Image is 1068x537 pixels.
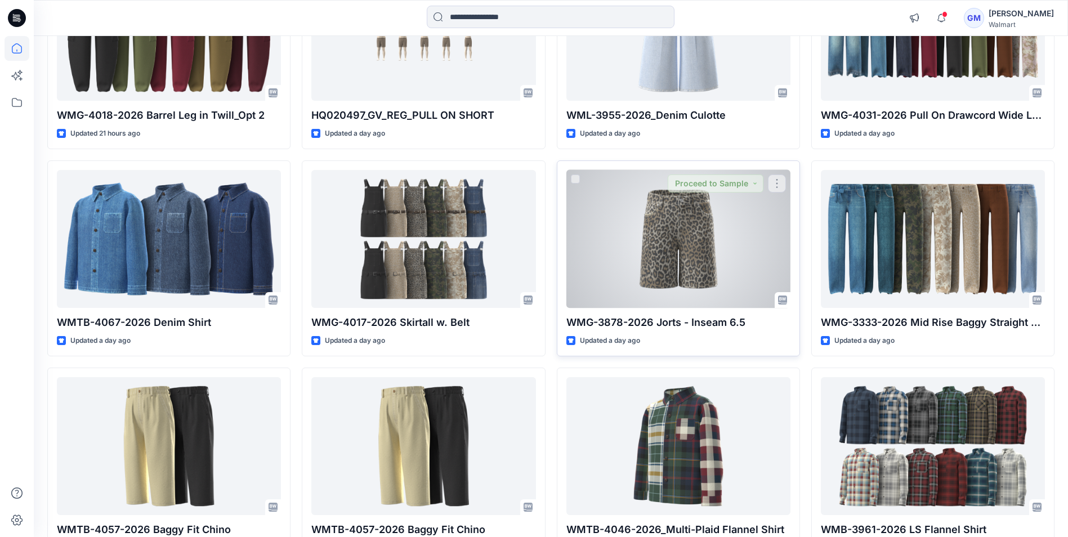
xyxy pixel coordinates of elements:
p: Updated a day ago [325,335,385,347]
a: WMG-3878-2026 Jorts - Inseam 6.5 [566,170,790,308]
a: WMTB-4057-2026 Baggy Fit Chino [311,377,535,515]
a: WMG-4017-2026 Skirtall w. Belt [311,170,535,308]
p: Updated 21 hours ago [70,128,140,140]
a: WMG-3333-2026 Mid Rise Baggy Straight Pant [821,170,1045,308]
a: WMB-3961-2026 LS Flannel Shirt [821,377,1045,515]
div: [PERSON_NAME] [989,7,1054,20]
p: WMG-4031-2026 Pull On Drawcord Wide Leg_Opt3 [821,108,1045,123]
p: WMG-3333-2026 Mid Rise Baggy Straight Pant [821,315,1045,330]
p: HQ020497_GV_REG_PULL ON SHORT [311,108,535,123]
a: WMTB-4057-2026 Baggy Fit Chino [57,377,281,515]
p: WMG-4017-2026 Skirtall w. Belt [311,315,535,330]
p: Updated a day ago [580,128,640,140]
p: Updated a day ago [580,335,640,347]
p: WMG-3878-2026 Jorts - Inseam 6.5 [566,315,790,330]
p: WML-3955-2026_Denim Culotte [566,108,790,123]
p: Updated a day ago [325,128,385,140]
div: GM [964,8,984,28]
p: Updated a day ago [834,335,895,347]
p: WMG-4018-2026 Barrel Leg in Twill_Opt 2 [57,108,281,123]
p: Updated a day ago [834,128,895,140]
div: Walmart [989,20,1054,29]
a: WMTB-4067-2026 Denim Shirt [57,170,281,308]
p: Updated a day ago [70,335,131,347]
p: WMTB-4067-2026 Denim Shirt [57,315,281,330]
a: WMTB-4046-2026_Multi-Plaid Flannel Shirt [566,377,790,515]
